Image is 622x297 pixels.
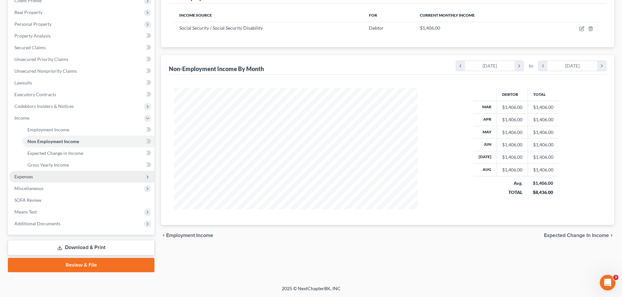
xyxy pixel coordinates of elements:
span: Expenses [14,174,33,179]
span: Expected Change in Income [27,150,83,156]
th: May [473,126,497,138]
span: to [529,63,533,69]
div: Avg. [502,180,522,186]
span: Additional Documents [14,221,60,226]
span: Income [14,115,29,121]
div: [DATE] [465,61,515,71]
span: Social Security / Social Security Disability [179,25,263,31]
span: Employment Income [166,233,213,238]
a: Review & File [8,258,154,272]
th: Jun [473,139,497,151]
span: Unsecured Priority Claims [14,56,68,62]
div: Non-Employment Income By Month [169,65,264,73]
span: Miscellaneous [14,186,43,191]
div: $8,436.00 [533,189,553,196]
th: Debtor [497,88,528,101]
span: Property Analysis [14,33,51,38]
i: chevron_left [539,61,548,71]
span: Codebtors Insiders & Notices [14,103,74,109]
button: Expected Change in Income chevron_right [544,233,614,238]
td: $1,406.00 [528,101,559,113]
a: Unsecured Priority Claims [9,53,154,65]
div: [DATE] [548,61,598,71]
span: Secured Claims [14,45,46,50]
i: chevron_left [456,61,465,71]
td: $1,406.00 [528,139,559,151]
th: Aug [473,164,497,176]
td: $1,406.00 [528,126,559,138]
div: 2025 © NextChapterBK, INC [125,285,497,297]
button: chevron_left Employment Income [161,233,213,238]
span: $1,406.00 [420,25,440,31]
a: Unsecured Nonpriority Claims [9,65,154,77]
a: Executory Contracts [9,89,154,100]
a: Secured Claims [9,42,154,53]
a: Employment Income [22,124,154,136]
iframe: Intercom live chat [600,275,615,290]
span: Employment Income [27,127,69,132]
span: 3 [613,275,618,280]
span: Real Property [14,9,42,15]
span: For [369,13,377,18]
div: $1,406.00 [533,180,553,186]
i: chevron_right [597,61,606,71]
span: Debtor [369,25,384,31]
span: Executory Contracts [14,92,56,97]
div: $1,406.00 [502,116,522,123]
td: $1,406.00 [528,113,559,126]
span: Current Monthly Income [420,13,475,18]
i: chevron_right [609,233,614,238]
th: [DATE] [473,151,497,163]
div: $1,406.00 [502,154,522,160]
td: $1,406.00 [528,151,559,163]
span: Lawsuits [14,80,32,85]
td: $1,406.00 [528,164,559,176]
span: SOFA Review [14,197,41,203]
a: Expected Change in Income [22,147,154,159]
a: Lawsuits [9,77,154,89]
span: Income Source [179,13,212,18]
span: Personal Property [14,21,52,27]
span: Unsecured Nonpriority Claims [14,68,77,74]
div: $1,406.00 [502,129,522,136]
div: $1,406.00 [502,104,522,111]
div: TOTAL [502,189,522,196]
a: Download & Print [8,240,154,255]
i: chevron_right [515,61,523,71]
div: $1,406.00 [502,141,522,148]
th: Total [528,88,559,101]
span: Gross Yearly Income [27,162,69,168]
th: Apr [473,113,497,126]
th: Mar [473,101,497,113]
span: Non Employment Income [27,139,79,144]
span: Means Test [14,209,37,215]
a: Non Employment Income [22,136,154,147]
span: Expected Change in Income [544,233,609,238]
a: Gross Yearly Income [22,159,154,171]
a: SOFA Review [9,194,154,206]
a: Property Analysis [9,30,154,42]
i: chevron_left [161,233,166,238]
div: $1,406.00 [502,167,522,173]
